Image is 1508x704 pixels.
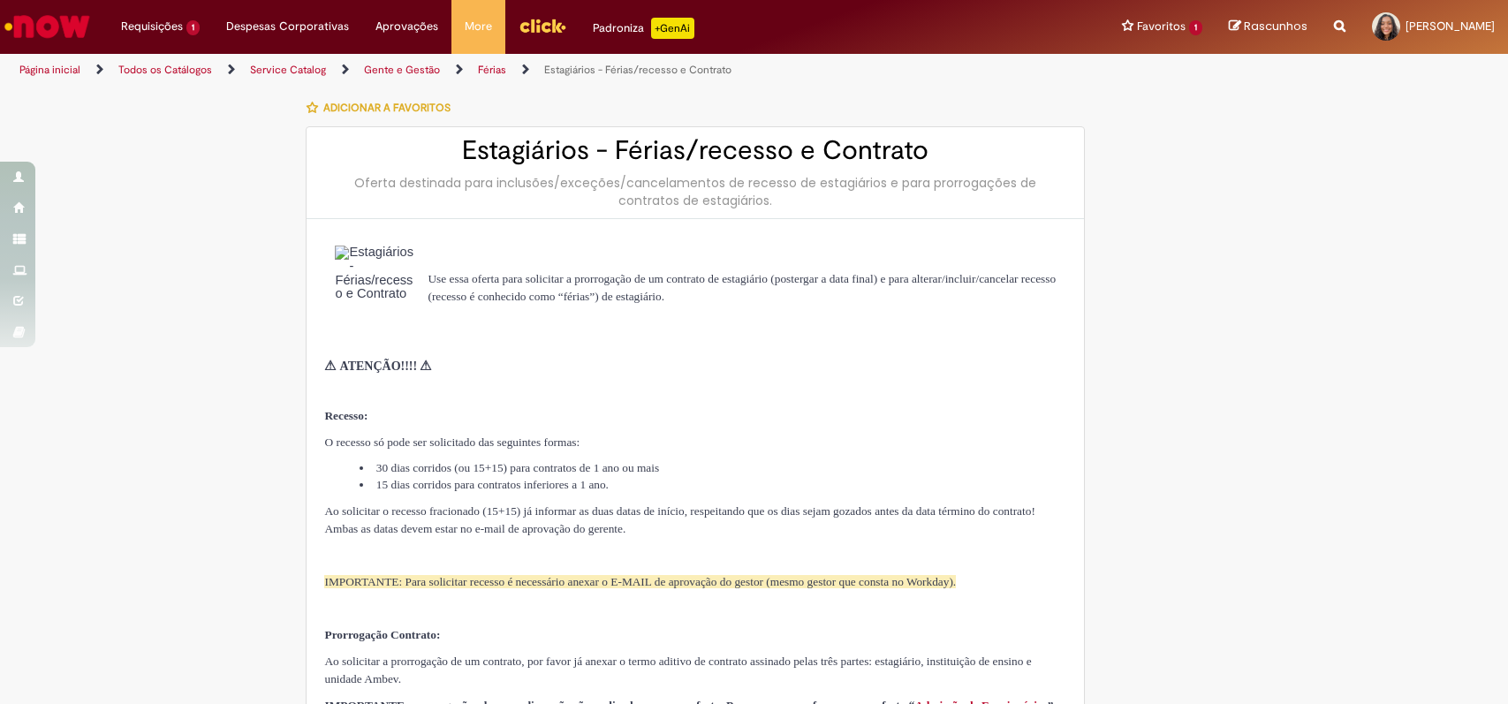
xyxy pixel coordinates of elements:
span: [PERSON_NAME] [1406,19,1495,34]
p: +GenAi [651,18,694,39]
img: Estagiários - Férias/recesso e Contrato [335,246,417,340]
li: 30 dias corridos (ou 15+15) para contratos de 1 ano ou mais [360,459,1066,476]
a: Estagiários - Férias/recesso e Contrato [544,63,731,77]
span: Favoritos [1137,18,1186,35]
span: O recesso só pode ser solicitado das seguintes formas: [324,435,580,449]
div: Padroniza [593,18,694,39]
span: Ao solicitar o recesso fracionado (15+15) já informar as duas datas de início, respeitando que os... [324,504,1034,535]
span: More [465,18,492,35]
span: Aprovações [375,18,438,35]
a: Página inicial [19,63,80,77]
img: ServiceNow [2,9,93,44]
span: Ao solicitar a prorrogação de um contrato, por favor já anexar o termo aditivo de contrato assina... [324,655,1031,685]
span: 1 [186,20,200,35]
span: ATENÇÃO!!!! [340,360,418,373]
span: ⚠ [324,359,336,373]
img: click_logo_yellow_360x200.png [519,12,566,39]
strong: Recesso: [324,409,368,422]
a: Service Catalog [250,63,326,77]
ul: Trilhas de página [13,54,992,87]
li: 15 dias corridos para contratos inferiores a 1 ano. [360,476,1066,493]
span: Rascunhos [1244,18,1307,34]
span: IMPORTANTE: Para solicitar recesso é necessário anexar o E-MAIL de aprovação do gestor (mesmo ges... [324,575,956,588]
a: Todos os Catálogos [118,63,212,77]
span: Use essa oferta para solicitar a prorrogação de um contrato de estagiário (postergar a data final... [428,272,1056,303]
a: Rascunhos [1229,19,1307,35]
span: 1 [1189,20,1202,35]
span: ⚠ [420,359,431,373]
button: Adicionar a Favoritos [306,89,460,126]
strong: Prorrogação Contrato: [324,628,440,641]
h2: Estagiários - Férias/recesso e Contrato [324,136,1066,165]
a: Gente e Gestão [364,63,440,77]
span: Requisições [121,18,183,35]
a: Férias [478,63,506,77]
span: Adicionar a Favoritos [323,101,451,115]
span: Despesas Corporativas [226,18,349,35]
div: Oferta destinada para inclusões/exceções/cancelamentos de recesso de estagiários e para prorrogaç... [324,174,1066,209]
